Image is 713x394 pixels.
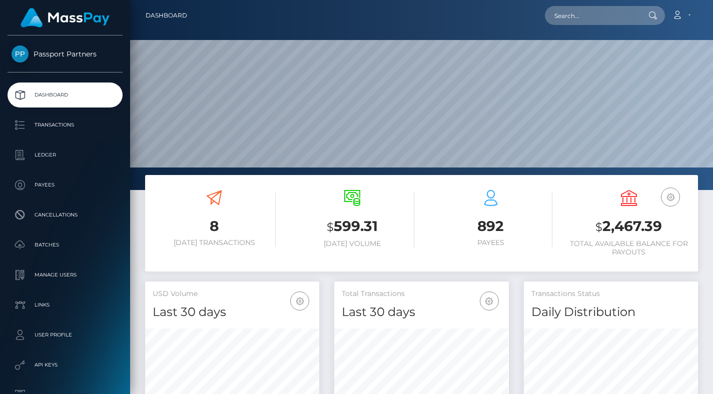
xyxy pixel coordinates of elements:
[8,82,123,107] a: Dashboard
[12,117,119,132] p: Transactions
[8,49,123,58] span: Passport Partners
[12,357,119,372] p: API Keys
[12,327,119,342] p: User Profile
[545,6,639,25] input: Search...
[12,237,119,252] p: Batches
[8,292,123,317] a: Links
[8,172,123,197] a: Payees
[21,8,110,27] img: MassPay Logo
[429,216,552,236] h3: 892
[8,322,123,347] a: User Profile
[153,238,276,247] h6: [DATE] Transactions
[291,216,414,237] h3: 599.31
[531,289,690,299] h5: Transactions Status
[327,220,334,234] small: $
[342,303,501,321] h4: Last 30 days
[429,238,552,247] h6: Payees
[153,303,312,321] h4: Last 30 days
[146,5,187,26] a: Dashboard
[12,177,119,192] p: Payees
[8,142,123,167] a: Ledger
[153,216,276,236] h3: 8
[8,262,123,287] a: Manage Users
[567,216,690,237] h3: 2,467.39
[595,220,602,234] small: $
[531,303,690,321] h4: Daily Distribution
[8,202,123,227] a: Cancellations
[567,239,690,256] h6: Total Available Balance for Payouts
[12,207,119,222] p: Cancellations
[12,147,119,162] p: Ledger
[153,289,312,299] h5: USD Volume
[12,297,119,312] p: Links
[12,45,29,62] img: Passport Partners
[8,352,123,377] a: API Keys
[12,87,119,102] p: Dashboard
[342,289,501,299] h5: Total Transactions
[8,112,123,137] a: Transactions
[8,232,123,257] a: Batches
[291,239,414,248] h6: [DATE] Volume
[12,267,119,282] p: Manage Users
